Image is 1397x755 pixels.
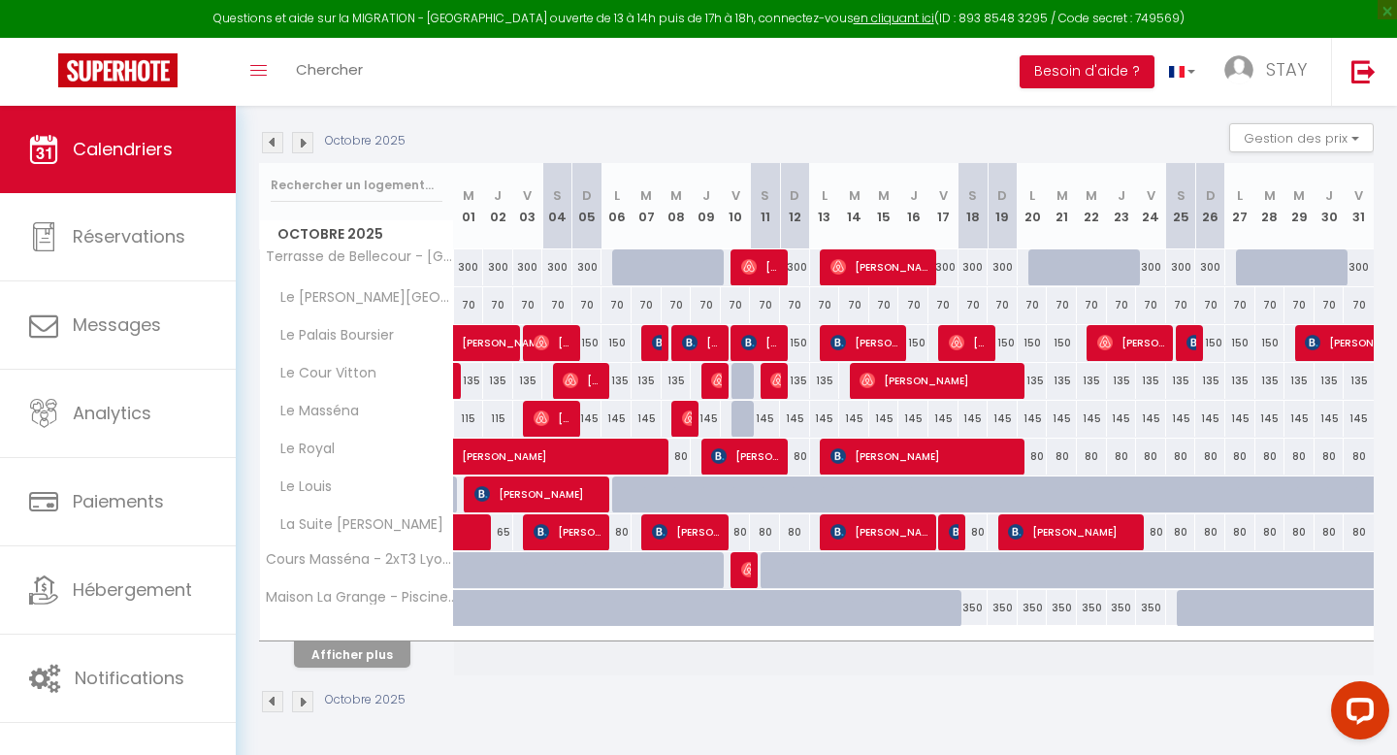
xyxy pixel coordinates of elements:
[1077,163,1107,249] th: 22
[1225,363,1255,399] div: 135
[523,186,532,205] abbr: V
[988,163,1018,249] th: 19
[810,401,840,437] div: 145
[731,186,740,205] abbr: V
[1136,590,1166,626] div: 350
[1255,439,1285,475] div: 80
[988,401,1018,437] div: 145
[1166,249,1196,285] div: 300
[1018,439,1048,475] div: 80
[1255,287,1285,323] div: 70
[1315,514,1345,550] div: 80
[830,248,930,285] span: [PERSON_NAME]
[1195,325,1225,361] div: 150
[1166,163,1196,249] th: 25
[1166,514,1196,550] div: 80
[1147,186,1155,205] abbr: V
[263,401,364,422] span: Le Masséna
[1029,186,1035,205] abbr: L
[462,428,774,465] span: [PERSON_NAME]
[1351,59,1376,83] img: logout
[1018,163,1048,249] th: 20
[1284,363,1315,399] div: 135
[534,400,573,437] span: [PERSON_NAME]
[1255,363,1285,399] div: 135
[849,186,861,205] abbr: M
[601,163,632,249] th: 06
[73,312,161,337] span: Messages
[1316,673,1397,755] iframe: LiveChat chat widget
[73,401,151,425] span: Analytics
[1344,401,1374,437] div: 145
[652,513,722,550] span: [PERSON_NAME]
[780,363,810,399] div: 135
[750,163,780,249] th: 11
[483,249,513,285] div: 300
[770,362,780,399] span: [PERSON_NAME]
[1284,163,1315,249] th: 29
[1136,287,1166,323] div: 70
[572,287,602,323] div: 70
[1077,590,1107,626] div: 350
[1354,186,1363,205] abbr: V
[260,220,453,248] span: Octobre 2025
[750,514,780,550] div: 80
[542,163,572,249] th: 04
[1018,401,1048,437] div: 145
[878,186,890,205] abbr: M
[601,325,632,361] div: 150
[898,287,928,323] div: 70
[780,287,810,323] div: 70
[1195,287,1225,323] div: 70
[741,248,781,285] span: [PERSON_NAME]
[1077,439,1107,475] div: 80
[474,476,604,512] span: [PERSON_NAME]
[1136,363,1166,399] div: 135
[494,186,502,205] abbr: J
[1047,287,1077,323] div: 70
[928,249,958,285] div: 300
[534,324,573,361] span: [PERSON_NAME]
[281,38,377,106] a: Chercher
[949,513,958,550] span: [PERSON_NAME]
[263,325,399,346] span: Le Palais Boursier
[463,186,474,205] abbr: M
[1166,363,1196,399] div: 135
[1344,249,1374,285] div: 300
[822,186,828,205] abbr: L
[601,287,632,323] div: 70
[271,168,442,203] input: Rechercher un logement...
[263,363,381,384] span: Le Cour Vitton
[988,287,1018,323] div: 70
[513,249,543,285] div: 300
[325,132,406,150] p: Octobre 2025
[721,287,751,323] div: 70
[601,401,632,437] div: 145
[1086,186,1097,205] abbr: M
[1107,163,1137,249] th: 23
[691,163,721,249] th: 09
[632,163,662,249] th: 07
[682,324,722,361] span: [PERSON_NAME]
[614,186,620,205] abbr: L
[1255,514,1285,550] div: 80
[1047,590,1077,626] div: 350
[1195,439,1225,475] div: 80
[780,401,810,437] div: 145
[1255,163,1285,249] th: 28
[988,325,1018,361] div: 150
[483,163,513,249] th: 02
[1315,401,1345,437] div: 145
[860,362,1020,399] span: [PERSON_NAME]
[741,551,751,588] span: [PERSON_NAME]
[691,401,721,437] div: 145
[702,186,710,205] abbr: J
[1195,249,1225,285] div: 300
[662,363,692,399] div: 135
[1284,401,1315,437] div: 145
[572,325,602,361] div: 150
[1107,287,1137,323] div: 70
[839,401,869,437] div: 145
[1056,186,1068,205] abbr: M
[263,249,457,264] span: Terrasse de Bellecour - [GEOGRAPHIC_DATA] Presqu'île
